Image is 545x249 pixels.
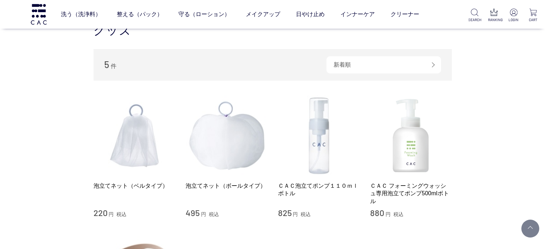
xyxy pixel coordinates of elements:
a: CART [527,9,539,23]
a: ＣＡＣ泡立てポンプ１１０ｍｌボトル [278,182,360,197]
a: 日やけ止め [296,4,325,24]
img: logo [30,4,48,24]
span: 税込 [116,211,126,217]
a: 整える（パック） [117,4,163,24]
span: 5 [104,59,109,70]
a: 泡立てネット（ボールタイプ） [186,182,267,190]
span: 円 [386,211,391,217]
img: 泡立てネット（ベルタイプ） [94,95,175,177]
img: ＣＡＣ フォーミングウォッシュ専用泡立てポンプ500mlボトル [370,95,452,177]
a: 守る（ローション） [178,4,230,24]
span: 220 [94,207,107,218]
span: 825 [278,207,292,218]
a: メイクアップ [246,4,280,24]
a: クリーナー [391,4,419,24]
span: 円 [293,211,298,217]
img: ＣＡＣ泡立てポンプ１１０ｍｌボトル [278,95,360,177]
span: 件 [111,63,116,69]
span: 円 [201,211,206,217]
a: RANKING [488,9,501,23]
p: LOGIN [507,17,520,23]
p: RANKING [488,17,501,23]
span: 495 [186,207,200,218]
span: 円 [109,211,114,217]
p: CART [527,17,539,23]
a: SEARCH [468,9,481,23]
span: 税込 [301,211,311,217]
a: ＣＡＣ フォーミングウォッシュ専用泡立てポンプ500mlボトル [370,182,452,205]
img: 泡立てネット（ボールタイプ） [186,95,267,177]
a: 洗う（洗浄料） [61,4,101,24]
p: SEARCH [468,17,481,23]
a: LOGIN [507,9,520,23]
span: 税込 [209,211,219,217]
span: 880 [370,207,384,218]
a: 泡立てネット（ベルタイプ） [94,182,175,190]
a: インナーケア [340,4,375,24]
span: 税込 [393,211,403,217]
div: 新着順 [326,56,441,73]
